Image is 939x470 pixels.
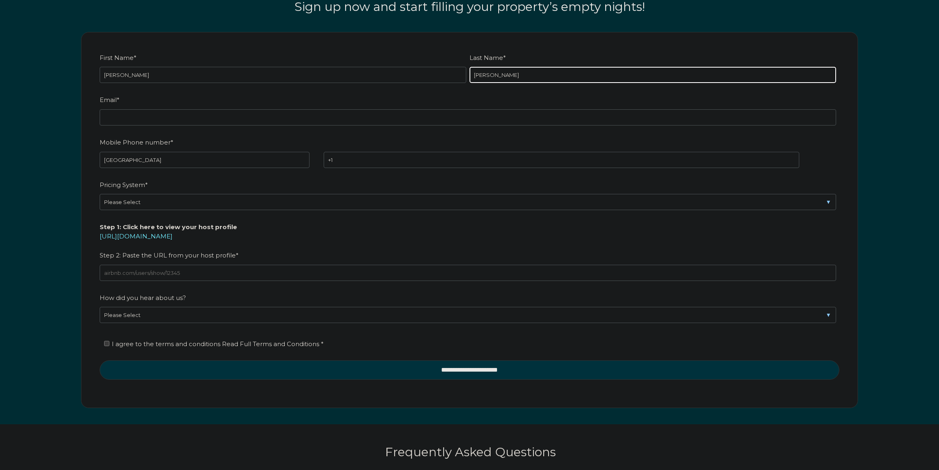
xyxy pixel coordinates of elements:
[100,94,117,106] span: Email
[104,341,109,346] input: I agree to the terms and conditions Read Full Terms and Conditions *
[100,51,134,64] span: First Name
[112,340,324,348] span: I agree to the terms and conditions
[100,221,237,262] span: Step 2: Paste the URL from your host profile
[385,444,556,459] span: Frequently Asked Questions
[100,291,186,304] span: How did you hear about us?
[100,179,145,191] span: Pricing System
[100,221,237,233] span: Step 1: Click here to view your host profile
[469,51,503,64] span: Last Name
[100,136,171,149] span: Mobile Phone number
[220,340,321,348] a: Read Full Terms and Conditions
[100,232,173,240] a: [URL][DOMAIN_NAME]
[222,340,319,348] span: Read Full Terms and Conditions
[100,265,836,281] input: airbnb.com/users/show/12345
